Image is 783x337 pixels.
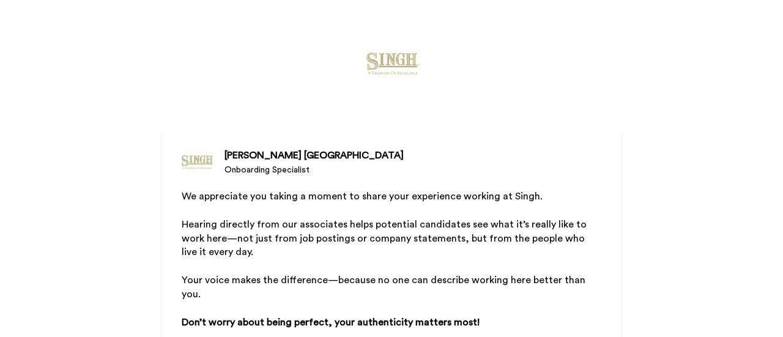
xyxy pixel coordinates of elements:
[182,191,543,201] span: We appreciate you taking a moment to share your experience working at Singh.
[182,317,480,327] span: Don’t worry about being perfect, your authenticity matters most!
[182,275,588,299] span: Your voice makes the difference—because no one can describe working here better than you.
[225,148,404,163] div: [PERSON_NAME] [GEOGRAPHIC_DATA]
[182,220,589,257] span: Hearing directly from our associates helps potential candidates see what it’s really like to work...
[225,164,404,176] div: Onboarding Specialist
[182,147,212,177] img: Onboarding Specialist
[355,39,428,88] img: https://cdn.bonjoro.com/media/b84e1fe6-c5a8-446f-bc60-9b5bb4e0bde8/c6717303-003d-4ca0-be03-3f3556...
